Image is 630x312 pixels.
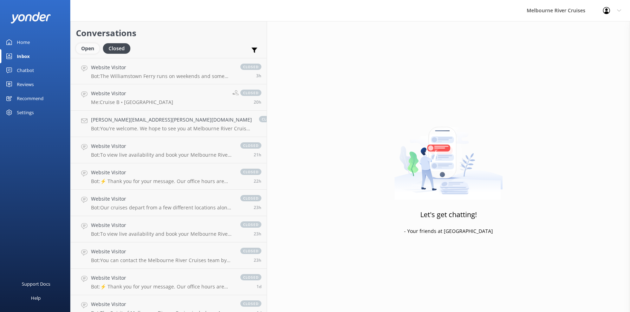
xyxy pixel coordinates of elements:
span: Sep 08 2025 11:42am (UTC +10:00) Australia/Sydney [254,152,261,158]
span: closed [259,116,280,122]
span: Sep 08 2025 09:52am (UTC +10:00) Australia/Sydney [254,257,261,263]
span: closed [240,142,261,149]
h4: Website Visitor [91,142,233,150]
h4: Website Visitor [91,300,233,308]
h4: Website Visitor [91,248,233,255]
p: Bot: ⚡ Thank you for your message. Our office hours are Mon - Fri 9.30am - 5pm. We'll get back to... [91,284,233,290]
p: Bot: To view live availability and book your Melbourne River Cruise experience, click [URL][DOMAI... [91,152,233,158]
p: Bot: To view live availability and book your Melbourne River Cruise experience, click [URL][DOMAI... [91,231,233,237]
p: Bot: The Williamstown Ferry runs on weekends and some public holidays, with daily services during... [91,73,233,79]
span: closed [240,221,261,228]
h3: Let's get chatting! [420,209,477,220]
img: yonder-white-logo.png [11,12,51,24]
a: Website VisitorBot:⚡ Thank you for your message. Our office hours are Mon - Fri 9.30am - 5pm. We'... [71,163,267,190]
img: artwork of a man stealing a conversation from at giant smartphone [394,112,503,200]
div: Inbox [17,49,30,63]
a: Website VisitorBot:⚡ Thank you for your message. Our office hours are Mon - Fri 9.30am - 5pm. We'... [71,269,267,295]
span: Sep 09 2025 06:25am (UTC +10:00) Australia/Sydney [256,73,261,79]
div: Help [31,291,41,305]
p: Me: Cruise B • [GEOGRAPHIC_DATA] [91,99,173,105]
a: Website VisitorMe:Cruise B • [GEOGRAPHIC_DATA]closed20h [71,84,267,111]
p: Bot: ⚡ Thank you for your message. Our office hours are Mon - Fri 9.30am - 5pm. We'll get back to... [91,178,233,184]
span: closed [240,300,261,307]
a: Website VisitorBot:Our cruises depart from a few different locations along [GEOGRAPHIC_DATA] and ... [71,190,267,216]
h4: Website Visitor [91,221,233,229]
p: - Your friends at [GEOGRAPHIC_DATA] [404,227,493,235]
div: Home [17,35,30,49]
span: closed [240,195,261,201]
h4: Website Visitor [91,64,233,71]
span: Sep 08 2025 10:06am (UTC +10:00) Australia/Sydney [254,231,261,237]
a: Website VisitorBot:You can contact the Melbourne River Cruises team by emailing [EMAIL_ADDRESS][D... [71,242,267,269]
span: Sep 08 2025 01:05pm (UTC +10:00) Australia/Sydney [254,99,261,105]
p: Bot: You're welcome. We hope to see you at Melbourne River Cruises soon! [91,125,252,132]
div: Closed [103,43,130,54]
span: closed [240,248,261,254]
span: Sep 08 2025 10:12am (UTC +10:00) Australia/Sydney [254,204,261,210]
a: Website VisitorBot:To view live availability and book your Melbourne River Cruise experience, cli... [71,137,267,163]
h4: Website Visitor [91,169,233,176]
h4: Website Visitor [91,274,233,282]
a: Website VisitorBot:To view live availability and book your Melbourne River Cruise experience, cli... [71,216,267,242]
div: Recommend [17,91,44,105]
h2: Conversations [76,26,261,40]
h4: Website Visitor [91,195,233,203]
span: Sep 07 2025 11:51pm (UTC +10:00) Australia/Sydney [256,284,261,290]
div: Settings [17,105,34,119]
span: closed [240,169,261,175]
p: Bot: Our cruises depart from a few different locations along [GEOGRAPHIC_DATA] and Federation [GE... [91,204,233,211]
a: Open [76,44,103,52]
div: Open [76,43,99,54]
span: closed [240,274,261,280]
p: Bot: You can contact the Melbourne River Cruises team by emailing [EMAIL_ADDRESS][DOMAIN_NAME]. V... [91,257,233,264]
a: [PERSON_NAME][EMAIL_ADDRESS][PERSON_NAME][DOMAIN_NAME]Bot:You're welcome. We hope to see you at M... [71,111,267,137]
span: closed [240,64,261,70]
div: Chatbot [17,63,34,77]
span: closed [240,90,261,96]
div: Support Docs [22,277,50,291]
a: Closed [103,44,134,52]
a: Website VisitorBot:The Williamstown Ferry runs on weekends and some public holidays, with daily s... [71,58,267,84]
h4: Website Visitor [91,90,173,97]
span: Sep 08 2025 11:26am (UTC +10:00) Australia/Sydney [254,178,261,184]
div: Reviews [17,77,34,91]
h4: [PERSON_NAME][EMAIL_ADDRESS][PERSON_NAME][DOMAIN_NAME] [91,116,252,124]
